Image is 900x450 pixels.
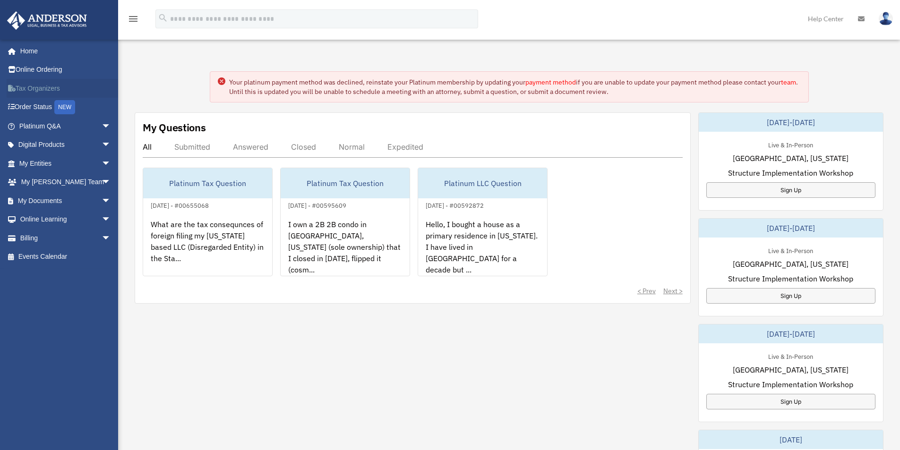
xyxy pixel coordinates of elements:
[728,273,853,284] span: Structure Implementation Workshop
[54,100,75,114] div: NEW
[699,324,883,343] div: [DATE]-[DATE]
[102,229,120,248] span: arrow_drop_down
[7,42,120,60] a: Home
[143,168,273,276] a: Platinum Tax Question[DATE] - #00655068What are the tax consequnces of foreign filing my [US_STAT...
[102,117,120,136] span: arrow_drop_down
[229,77,801,96] div: Your platinum payment method was declined, reinstate your Platinum membership by updating your if...
[418,200,491,210] div: [DATE] - #00592872
[733,258,849,270] span: [GEOGRAPHIC_DATA], [US_STATE]
[7,210,125,229] a: Online Learningarrow_drop_down
[879,12,893,25] img: User Pic
[7,173,125,192] a: My [PERSON_NAME] Teamarrow_drop_down
[102,136,120,155] span: arrow_drop_down
[761,139,821,149] div: Live & In-Person
[102,191,120,211] span: arrow_drop_down
[281,211,410,285] div: I own a 2B 2B condo in [GEOGRAPHIC_DATA], [US_STATE] (sole ownership) that I closed in [DATE], fl...
[7,247,125,266] a: Events Calendar
[7,117,125,136] a: Platinum Q&Aarrow_drop_down
[7,79,125,98] a: Tax Organizers
[418,168,548,276] a: Platinum LLC Question[DATE] - #00592872Hello, I bought a house as a primary residence in [US_STAT...
[281,168,410,198] div: Platinum Tax Question
[733,153,849,164] span: [GEOGRAPHIC_DATA], [US_STATE]
[781,78,796,86] a: team
[7,191,125,210] a: My Documentsarrow_drop_down
[761,245,821,255] div: Live & In-Person
[143,200,216,210] div: [DATE] - #00655068
[102,173,120,192] span: arrow_drop_down
[280,168,410,276] a: Platinum Tax Question[DATE] - #00595609I own a 2B 2B condo in [GEOGRAPHIC_DATA], [US_STATE] (sole...
[706,182,875,198] a: Sign Up
[143,142,152,152] div: All
[733,364,849,375] span: [GEOGRAPHIC_DATA], [US_STATE]
[128,17,139,25] a: menu
[143,211,272,285] div: What are the tax consequnces of foreign filing my [US_STATE] based LLC (Disregarded Entity) in th...
[291,142,316,152] div: Closed
[525,78,576,86] a: payment method
[418,168,547,198] div: Platinum LLC Question
[728,167,853,178] span: Structure Implementation Workshop
[699,113,883,132] div: [DATE]-[DATE]
[158,13,168,23] i: search
[102,210,120,229] span: arrow_drop_down
[387,142,423,152] div: Expedited
[339,142,365,152] div: Normal
[761,351,821,361] div: Live & In-Person
[7,154,125,173] a: My Entitiesarrow_drop_down
[174,142,210,152] div: Submitted
[233,142,268,152] div: Answered
[281,200,354,210] div: [DATE] - #00595609
[4,11,90,30] img: Anderson Advisors Platinum Portal
[699,430,883,449] div: [DATE]
[7,98,125,117] a: Order StatusNEW
[7,229,125,247] a: Billingarrow_drop_down
[418,211,547,285] div: Hello, I bought a house as a primary residence in [US_STATE]. I have lived in [GEOGRAPHIC_DATA] f...
[143,168,272,198] div: Platinum Tax Question
[706,394,875,409] a: Sign Up
[7,136,125,154] a: Digital Productsarrow_drop_down
[728,379,853,390] span: Structure Implementation Workshop
[7,60,125,79] a: Online Ordering
[706,288,875,304] a: Sign Up
[143,120,206,135] div: My Questions
[102,154,120,173] span: arrow_drop_down
[699,219,883,238] div: [DATE]-[DATE]
[128,13,139,25] i: menu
